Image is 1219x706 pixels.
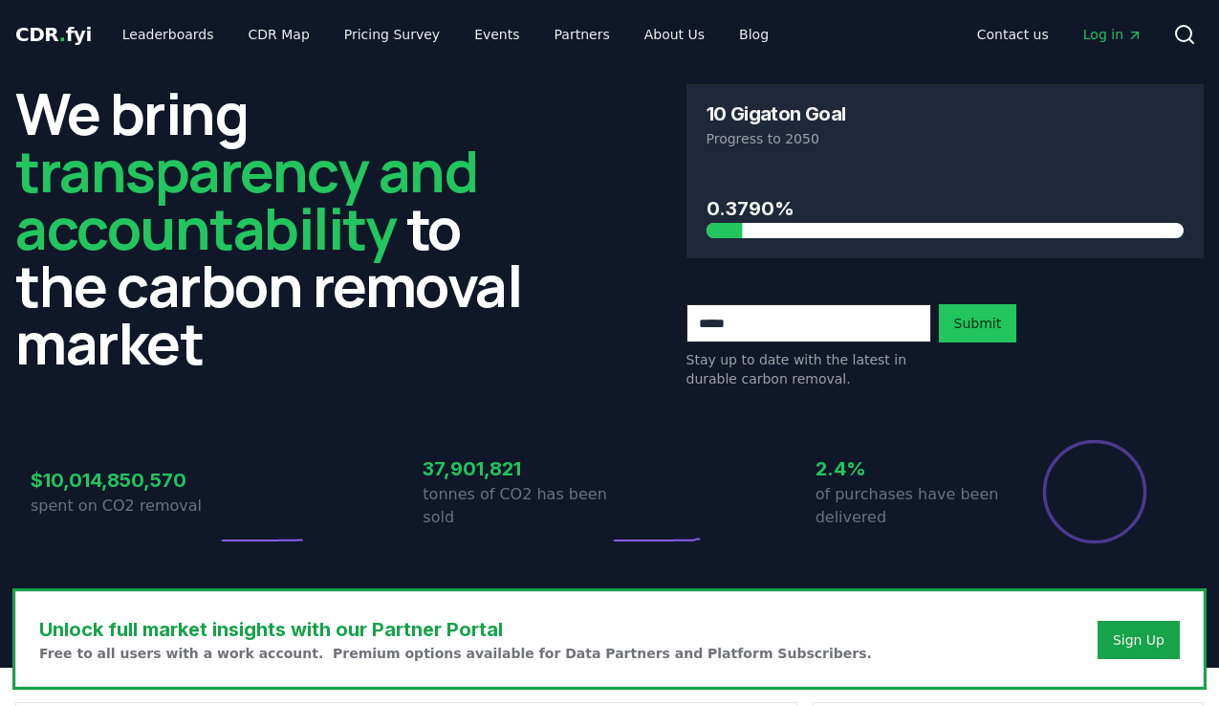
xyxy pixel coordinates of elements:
[31,495,217,518] p: spent on CO2 removal
[724,17,784,52] a: Blog
[939,304,1017,342] button: Submit
[962,17,1158,52] nav: Main
[1098,621,1180,659] button: Sign Up
[686,350,931,388] p: Stay up to date with the latest in durable carbon removal.
[816,454,1002,483] h3: 2.4%
[329,17,455,52] a: Pricing Survey
[539,17,625,52] a: Partners
[39,644,872,663] p: Free to all users with a work account. Premium options available for Data Partners and Platform S...
[1113,630,1165,650] a: Sign Up
[962,17,1064,52] a: Contact us
[816,483,1002,529] p: of purchases have been delivered
[59,23,66,46] span: .
[39,615,872,644] h3: Unlock full market insights with our Partner Portal
[423,454,609,483] h3: 37,901,821
[423,483,609,529] p: tonnes of CO2 has been sold
[31,466,217,495] h3: $10,014,850,570
[15,84,533,371] h2: We bring to the carbon removal market
[629,17,720,52] a: About Us
[15,131,477,267] span: transparency and accountability
[1041,438,1148,545] div: Percentage of sales delivered
[15,21,92,48] a: CDR.fyi
[1068,17,1158,52] a: Log in
[15,23,92,46] span: CDR fyi
[459,17,534,52] a: Events
[707,129,1185,148] p: Progress to 2050
[233,17,325,52] a: CDR Map
[107,17,229,52] a: Leaderboards
[1083,25,1143,44] span: Log in
[107,17,784,52] nav: Main
[707,194,1185,223] h3: 0.3790%
[707,104,846,123] h3: 10 Gigaton Goal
